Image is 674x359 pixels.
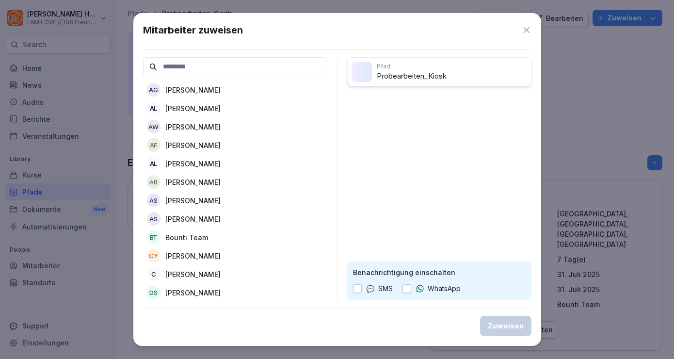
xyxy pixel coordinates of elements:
[165,85,221,95] p: [PERSON_NAME]
[147,212,160,226] div: AS
[165,269,221,279] p: [PERSON_NAME]
[147,175,160,189] div: AB
[165,288,221,298] p: [PERSON_NAME]
[147,83,160,97] div: AG
[147,120,160,133] div: AW
[165,251,221,261] p: [PERSON_NAME]
[165,140,221,150] p: [PERSON_NAME]
[147,157,160,170] div: AL
[165,214,221,224] p: [PERSON_NAME]
[147,101,160,115] div: AL
[353,267,526,277] p: Benachrichtigung einschalten
[143,23,243,37] h1: Mitarbeiter zuweisen
[165,196,221,206] p: [PERSON_NAME]
[147,267,160,281] div: C
[377,71,527,82] p: Probearbeiten_Kiosk
[480,316,531,336] button: Zuweisen
[147,194,160,207] div: AS
[165,177,221,187] p: [PERSON_NAME]
[147,286,160,299] div: DS
[147,138,160,152] div: AF
[377,62,527,71] p: Pfad
[378,283,393,294] p: SMS
[165,122,221,132] p: [PERSON_NAME]
[165,232,208,243] p: Bounti Team
[165,103,221,114] p: [PERSON_NAME]
[428,283,461,294] p: WhatsApp
[147,230,160,244] div: BT
[147,249,160,262] div: CY
[165,159,221,169] p: [PERSON_NAME]
[488,321,524,331] div: Zuweisen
